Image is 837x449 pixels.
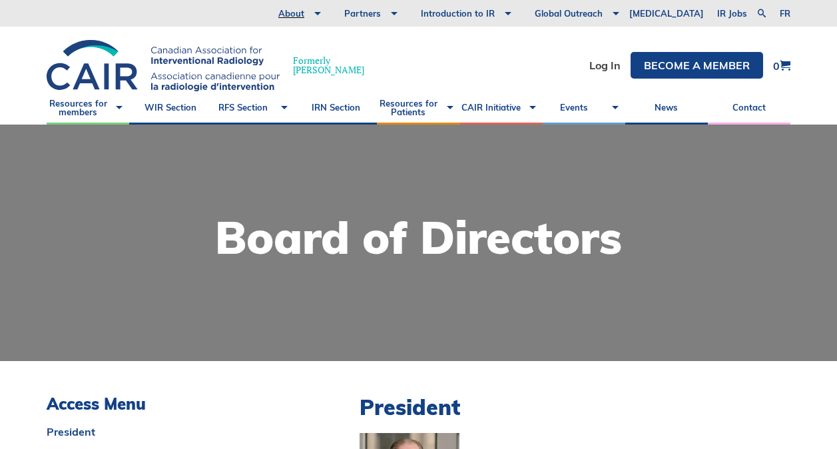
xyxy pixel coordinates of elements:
[543,91,625,125] a: Events
[47,91,129,125] a: Resources for members
[780,9,790,18] a: fr
[294,91,377,125] a: IRN Section
[129,91,212,125] a: WIR Section
[293,56,364,75] span: Formerly [PERSON_NAME]
[625,91,708,125] a: News
[773,60,790,71] a: 0
[47,40,378,91] a: Formerly[PERSON_NAME]
[360,394,691,420] h2: President
[708,91,790,125] a: Contact
[212,91,294,125] a: RFS Section
[589,60,621,71] a: Log In
[460,91,543,125] a: CAIR Initiative
[377,91,459,125] a: Resources for Patients
[47,426,293,437] a: President
[47,40,280,91] img: CIRA
[631,52,763,79] a: Become a member
[47,394,293,414] h3: Access Menu
[215,215,622,260] h1: Board of Directors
